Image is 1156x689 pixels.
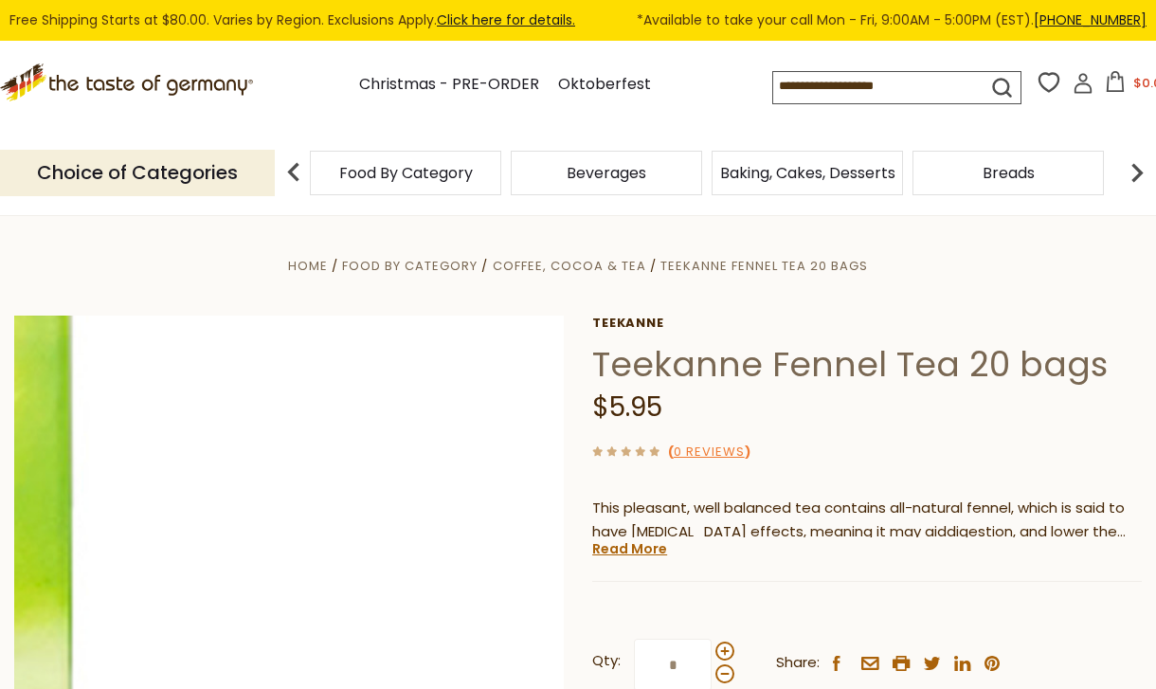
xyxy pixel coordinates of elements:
[592,343,1142,386] h1: Teekanne Fennel Tea 20 bags
[493,257,646,275] a: Coffee, Cocoa & Tea
[339,166,473,180] a: Food By Category
[1118,154,1156,191] img: next arrow
[983,166,1035,180] a: Breads
[437,10,575,29] a: Click here for details.
[660,257,868,275] a: Teekanne Fennel Tea 20 bags
[342,257,478,275] a: Food By Category
[637,9,1147,31] span: *Available to take your call Mon - Fri, 9:00AM - 5:00PM (EST).
[288,257,328,275] a: Home
[567,166,646,180] a: Beverages
[674,443,745,462] a: 0 Reviews
[592,649,621,673] strong: Qty:
[558,72,651,98] a: Oktoberfest
[776,651,820,675] span: Share:
[592,389,662,426] span: $5.95
[592,316,1142,331] a: Teekanne
[1034,10,1147,29] a: [PHONE_NUMBER]
[275,154,313,191] img: previous arrow
[720,166,895,180] a: Baking, Cakes, Desserts
[592,497,1142,544] p: This pleasant, well balanced tea contains all-natural fennel, which is said to have [MEDICAL_DATA...
[9,9,1147,31] div: Free Shipping Starts at $80.00. Varies by Region. Exclusions Apply.
[668,443,750,461] span: ( )
[592,539,667,558] a: Read More
[359,72,539,98] a: Christmas - PRE-ORDER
